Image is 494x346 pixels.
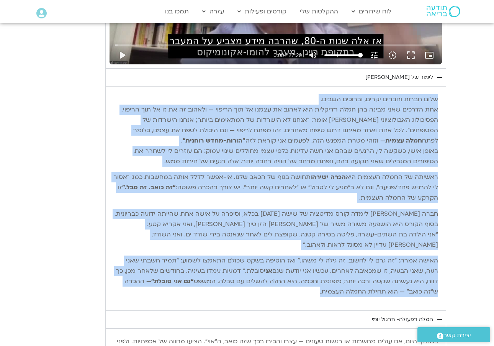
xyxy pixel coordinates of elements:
p: חברה [PERSON_NAME] לימדה קורס מדיטציה של שישה [DATE] בכלא, וסיפרה על אישה אחת שהייתה ידועה כבריונ... [113,209,438,250]
div: לימוד של [PERSON_NAME] [365,73,433,82]
p: האישה אמרה: “זה גרם לי לחשוב. זה גילה לי משהו.” ואז הוסיפה בשקט שכולם התאמצו לשמוע: “תמיד חשבתי ש... [113,256,438,297]
p: ראשיתה של החמלה העצמית היא ותחושה בגוף של הכאב שלנו. אי-אפשר לדלל אותה במחשבות כמו: “אסור לי להרג... [113,172,438,203]
img: תודעה בריאה [427,6,460,17]
a: עזרה [198,4,228,19]
strong: הכרה ישירה [312,173,346,181]
a: לוח שידורים [348,4,395,19]
a: יצירת קשר [417,327,490,342]
p: שלום חברות וחברים יקרים, וברוכים השבים. אחת הדרכים שאני מבינה בהן חמלה רדיקלית היא לאהוב את עצמנו... [113,94,438,167]
summary: לימוד של [PERSON_NAME] [105,69,446,86]
div: חמלה בפעולה- תרגול יומי [372,315,433,324]
strong: “גם אני סובלת” [151,277,194,285]
strong: אני [264,267,272,275]
a: תמכו בנו [161,4,193,19]
strong: “זה כואב. זה סבל.” [122,183,176,192]
a: קורסים ופעילות [234,4,290,19]
a: ההקלטות שלי [296,4,342,19]
span: יצירת קשר [443,330,471,341]
strong: חמלה עצמית [385,136,422,145]
strong: “הורות-מחדש רוחנית” [183,136,245,145]
summary: חמלה בפעולה- תרגול יומי [105,311,446,328]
